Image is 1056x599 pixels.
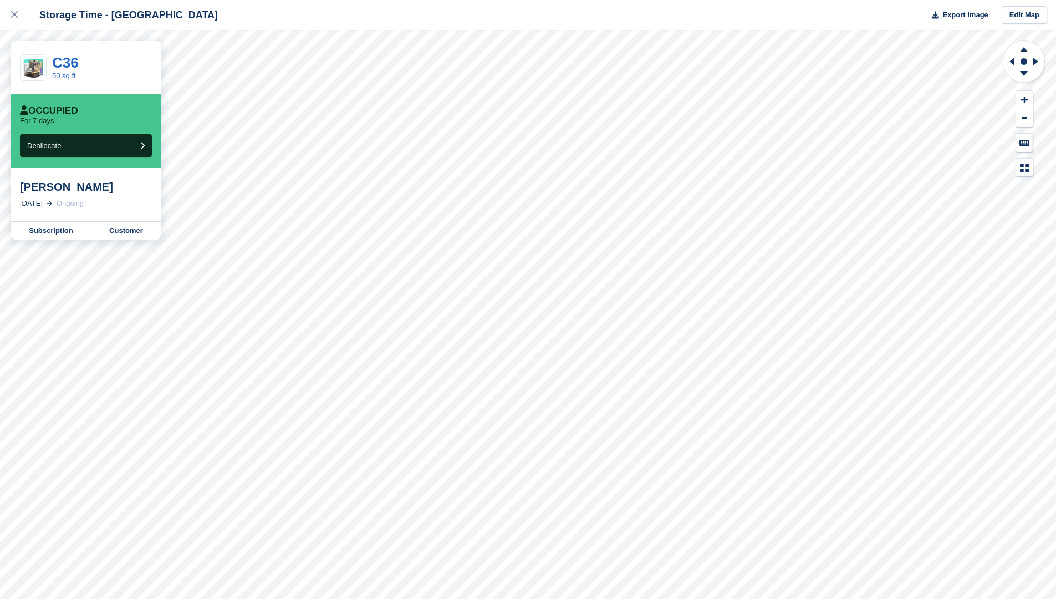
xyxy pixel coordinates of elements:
[1016,159,1033,177] button: Map Legend
[20,116,54,125] p: For 7 days
[91,222,161,240] a: Customer
[20,134,152,157] button: Deallocate
[52,72,76,80] a: 50 sq ft
[52,54,79,71] a: C36
[925,6,988,24] button: Export Image
[1016,91,1033,109] button: Zoom In
[21,55,46,80] img: 50ft.jpg
[20,180,152,194] div: [PERSON_NAME]
[1002,6,1047,24] a: Edit Map
[1016,109,1033,128] button: Zoom Out
[47,201,52,206] img: arrow-right-light-icn-cde0832a797a2874e46488d9cf13f60e5c3a73dbe684e267c42b8395dfbc2abf.svg
[27,141,61,150] span: Deallocate
[1016,134,1033,152] button: Keyboard Shortcuts
[942,9,988,21] span: Export Image
[11,222,91,240] a: Subscription
[20,198,43,209] div: [DATE]
[29,8,218,22] div: Storage Time - [GEOGRAPHIC_DATA]
[20,105,78,116] div: Occupied
[57,198,84,209] div: Ongoing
